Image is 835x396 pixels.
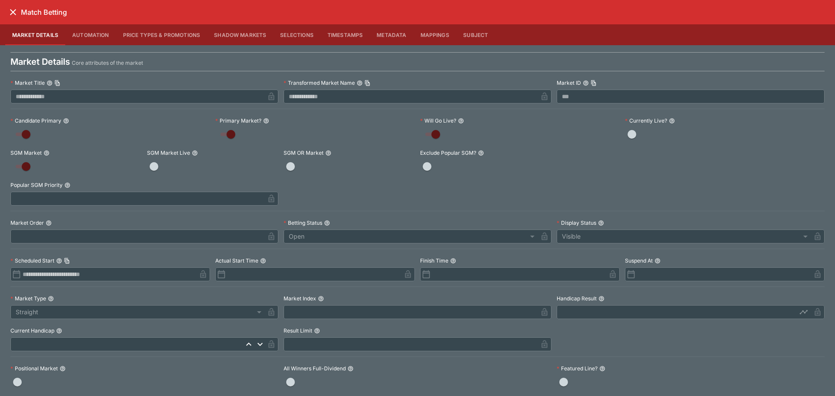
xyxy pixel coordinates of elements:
[557,219,596,226] p: Display Status
[10,219,44,226] p: Market Order
[324,220,330,226] button: Betting Status
[314,328,320,334] button: Result Limit
[598,220,604,226] button: Display Status
[5,4,21,20] button: close
[65,24,116,45] button: Automation
[284,79,355,87] p: Transformed Market Name
[215,257,258,264] p: Actual Start Time
[5,24,65,45] button: Market Details
[260,258,266,264] button: Actual Start Time
[284,295,316,302] p: Market Index
[414,24,456,45] button: Mappings
[591,80,597,86] button: Copy To Clipboard
[10,305,264,319] div: Straight
[10,56,70,67] h4: Market Details
[478,150,484,156] button: Exclude Popular SGM?
[557,365,598,372] p: Featured Line?
[420,117,456,124] p: Will Go Live?
[10,257,54,264] p: Scheduled Start
[215,117,261,124] p: Primary Market?
[284,149,324,156] p: SGM OR Market
[325,150,331,156] button: SGM OR Market
[420,257,448,264] p: Finish Time
[284,219,322,226] p: Betting Status
[599,366,605,372] button: Featured Line?
[60,366,66,372] button: Positional Market
[318,296,324,302] button: Market Index
[54,80,60,86] button: Copy To Clipboard
[47,80,53,86] button: Market TitleCopy To Clipboard
[116,24,207,45] button: Price Types & Promotions
[557,295,597,302] p: Handicap Result
[357,80,363,86] button: Transformed Market NameCopy To Clipboard
[63,118,69,124] button: Candidate Primary
[64,182,70,188] button: Popular SGM Priority
[284,365,346,372] p: All Winners Full-Dividend
[583,80,589,86] button: Market IDCopy To Clipboard
[43,150,50,156] button: SGM Market
[557,230,811,243] div: Visible
[284,230,538,243] div: Open
[347,366,354,372] button: All Winners Full-Dividend
[625,117,667,124] p: Currently Live?
[598,296,605,302] button: Handicap Result
[10,117,61,124] p: Candidate Primary
[273,24,321,45] button: Selections
[669,118,675,124] button: Currently Live?
[21,8,67,17] h6: Match Betting
[557,79,581,87] p: Market ID
[64,258,70,264] button: Copy To Clipboard
[48,296,54,302] button: Market Type
[147,149,190,156] p: SGM Market Live
[370,24,413,45] button: Metadata
[321,24,370,45] button: Timestamps
[284,327,312,334] p: Result Limit
[263,118,269,124] button: Primary Market?
[56,258,62,264] button: Scheduled StartCopy To Clipboard
[46,220,52,226] button: Market Order
[10,181,63,189] p: Popular SGM Priority
[56,328,62,334] button: Current Handicap
[72,59,143,67] p: Core attributes of the market
[420,149,476,156] p: Exclude Popular SGM?
[10,327,54,334] p: Current Handicap
[456,24,495,45] button: Subject
[10,79,45,87] p: Market Title
[364,80,371,86] button: Copy To Clipboard
[655,258,661,264] button: Suspend At
[192,150,198,156] button: SGM Market Live
[625,257,653,264] p: Suspend At
[10,295,46,302] p: Market Type
[10,149,42,156] p: SGM Market
[450,258,456,264] button: Finish Time
[458,118,464,124] button: Will Go Live?
[10,365,58,372] p: Positional Market
[207,24,273,45] button: Shadow Markets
